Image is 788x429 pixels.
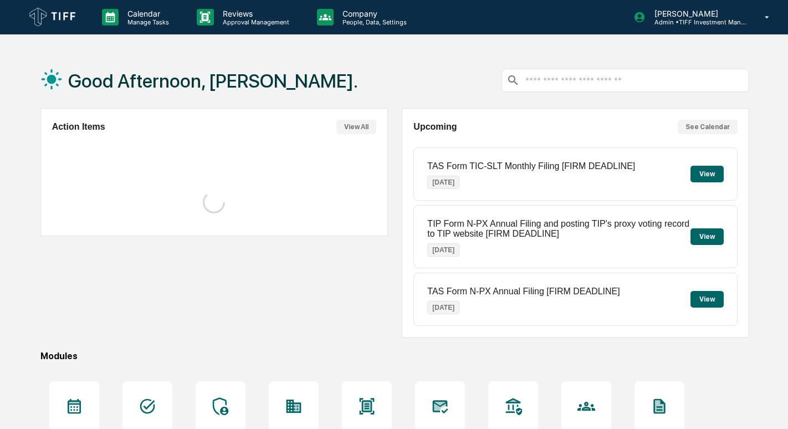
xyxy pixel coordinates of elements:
[413,122,457,132] h2: Upcoming
[427,219,690,239] p: TIP Form N-PX Annual Filing and posting TIP's proxy voting record to TIP website [FIRM DEADLINE]
[119,18,175,26] p: Manage Tasks
[214,9,295,18] p: Reviews
[427,243,459,257] p: [DATE]
[427,176,459,189] p: [DATE]
[334,18,412,26] p: People, Data, Settings
[40,351,750,361] div: Modules
[427,161,635,171] p: TAS Form TIC-SLT Monthly Filing [FIRM DEADLINE]
[27,5,80,29] img: logo
[214,18,295,26] p: Approval Management
[334,9,412,18] p: Company
[119,9,175,18] p: Calendar
[336,120,376,134] button: View All
[68,70,358,92] h1: Good Afternoon, [PERSON_NAME].
[690,166,724,182] button: View
[678,120,738,134] button: See Calendar
[646,9,749,18] p: [PERSON_NAME]
[52,122,105,132] h2: Action Items
[690,291,724,308] button: View
[427,301,459,314] p: [DATE]
[690,228,724,245] button: View
[427,287,620,297] p: TAS Form N-PX Annual Filing [FIRM DEADLINE]
[646,18,749,26] p: Admin • TIFF Investment Management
